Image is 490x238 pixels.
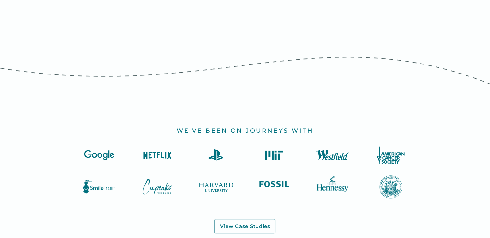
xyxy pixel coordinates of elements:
[313,175,352,193] img: Hennessy Logo
[80,146,119,164] img: Google logo
[80,175,119,198] img: blue train
[371,175,410,198] img: a seal for the city of san francisco
[220,223,270,230] div: View Case Studies
[255,175,293,193] img: Fossil Logo
[313,146,352,164] img: Westfield Logo
[197,175,235,198] img: collegiate text
[197,146,235,164] img: Playstation logo
[177,127,313,134] h2: we've been on journeys with
[138,175,177,198] img: cursive writing that says cupcake wines
[255,146,293,164] img: MIT logo
[371,146,410,164] img: American Cancer Society Logo
[138,146,177,164] img: Netflix logo
[214,219,275,234] a: View Case Studies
